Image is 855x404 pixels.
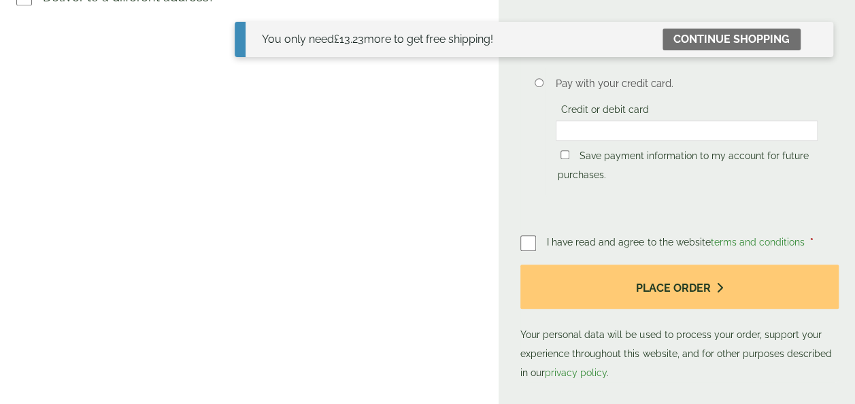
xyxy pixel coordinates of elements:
[545,367,607,378] a: privacy policy
[520,265,839,309] button: Place order
[710,237,804,248] a: terms and conditions
[556,76,818,91] p: Pay with your credit card.
[334,33,364,46] span: 13.23
[560,124,814,137] iframe: Secure card payment input frame
[663,29,801,50] a: Continue shopping
[558,150,809,184] label: Save payment information to my account for future purchases.
[809,237,813,248] abbr: required
[547,237,807,248] span: I have read and agree to the website
[520,265,839,382] p: Your personal data will be used to process your order, support your experience throughout this we...
[262,31,493,48] div: You only need more to get free shipping!
[556,104,654,119] label: Credit or debit card
[334,33,339,46] span: £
